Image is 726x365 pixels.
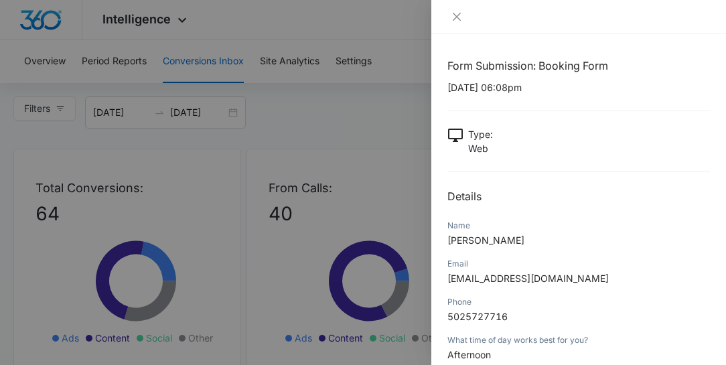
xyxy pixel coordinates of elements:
h2: Details [447,188,710,204]
p: [DATE] 06:08pm [447,80,710,94]
div: What time of day works best for you? [447,334,710,346]
span: Afternoon [447,349,491,360]
button: Close [447,11,466,23]
div: Name [447,220,710,232]
p: Type : [468,127,493,141]
div: Phone [447,296,710,308]
div: Email [447,258,710,270]
h1: Form Submission: Booking Form [447,58,710,74]
span: close [451,11,462,22]
span: [EMAIL_ADDRESS][DOMAIN_NAME] [447,273,609,284]
p: Web [468,141,493,155]
span: 5025727716 [447,311,508,322]
span: [PERSON_NAME] [447,234,524,246]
